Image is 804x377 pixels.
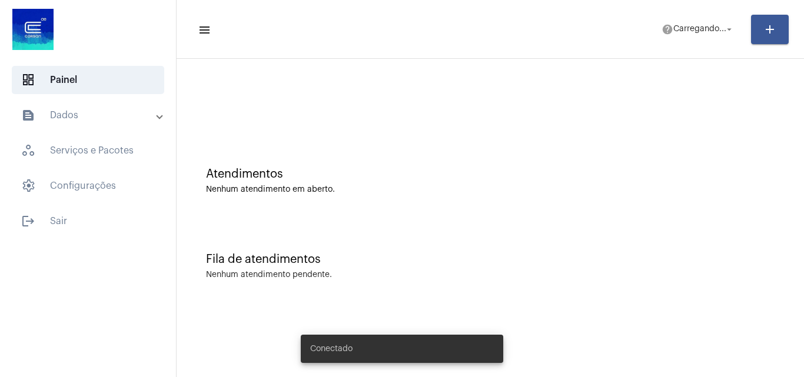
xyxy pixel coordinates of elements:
span: sidenav icon [21,73,35,87]
div: Nenhum atendimento pendente. [206,271,332,279]
span: Carregando... [673,25,726,34]
span: Configurações [12,172,164,200]
mat-icon: arrow_drop_down [724,24,735,35]
img: d4669ae0-8c07-2337-4f67-34b0df7f5ae4.jpeg [9,6,57,53]
span: Conectado [310,343,353,355]
mat-icon: help [662,24,673,35]
span: sidenav icon [21,179,35,193]
button: Carregando... [655,18,742,41]
mat-panel-title: Dados [21,108,157,122]
mat-icon: sidenav icon [21,214,35,228]
mat-icon: add [763,22,777,36]
mat-expansion-panel-header: sidenav iconDados [7,101,176,129]
span: Sair [12,207,164,235]
div: Nenhum atendimento em aberto. [206,185,775,194]
span: sidenav icon [21,144,35,158]
span: Painel [12,66,164,94]
mat-icon: sidenav icon [198,23,210,37]
div: Atendimentos [206,168,775,181]
mat-icon: sidenav icon [21,108,35,122]
div: Fila de atendimentos [206,253,775,266]
span: Serviços e Pacotes [12,136,164,165]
